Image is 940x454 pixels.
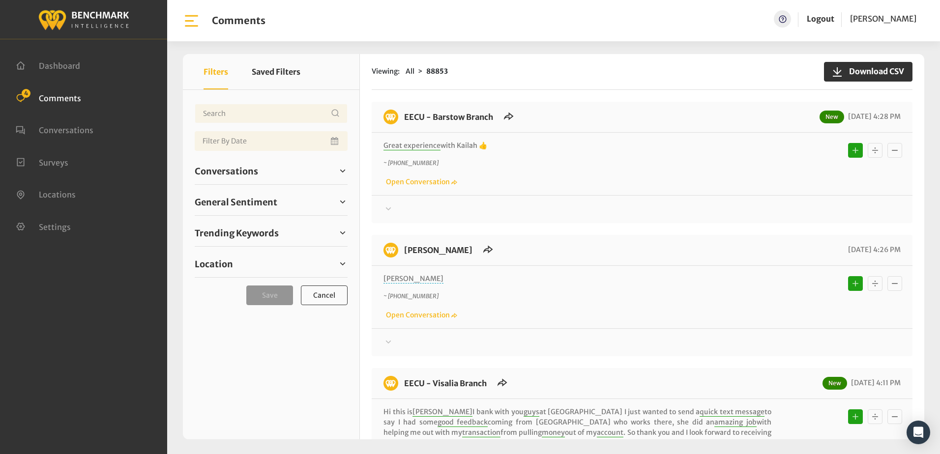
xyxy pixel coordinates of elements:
[907,421,930,444] div: Open Intercom Messenger
[383,311,457,319] a: Open Conversation
[524,407,539,417] span: guys
[204,54,228,89] button: Filters
[195,104,348,123] input: Username
[426,67,448,76] strong: 88853
[383,292,439,300] i: ~ [PHONE_NUMBER]
[401,438,416,448] span: help
[850,14,916,24] span: [PERSON_NAME]
[212,15,265,27] h1: Comments
[846,274,905,293] div: Basic example
[39,222,71,231] span: Settings
[843,65,904,77] span: Download CSV
[39,93,81,103] span: Comments
[39,61,80,71] span: Dashboard
[462,428,500,437] span: transaction
[438,418,488,427] span: good feedback
[195,196,277,209] span: General Sentiment
[542,428,565,437] span: money
[39,190,76,199] span: Locations
[195,195,348,209] a: General Sentiment
[383,177,457,186] a: Open Conversation
[398,376,493,391] h6: EECU - Visalia Branch
[383,110,398,124] img: benchmark
[39,157,68,167] span: Surveys
[38,7,129,31] img: benchmark
[404,112,493,122] a: EECU - Barstow Branch
[195,256,348,271] a: Location
[195,165,258,178] span: Conversations
[850,10,916,28] a: [PERSON_NAME]
[383,376,398,391] img: benchmark
[195,257,233,271] span: Location
[404,245,472,255] a: [PERSON_NAME]
[383,407,771,448] p: Hi this is I bank with you at [GEOGRAPHIC_DATA] I just wanted to send a to say I had some coming ...
[846,112,901,121] span: [DATE] 4:28 PM
[597,428,623,437] span: account
[39,125,93,135] span: Conversations
[329,131,342,151] button: Open Calendar
[16,92,81,102] a: Comments 4
[22,89,30,98] span: 4
[807,10,834,28] a: Logout
[412,407,472,417] span: [PERSON_NAME]
[404,378,487,388] a: EECU - Visalia Branch
[807,14,834,24] a: Logout
[398,110,499,124] h6: EECU - Barstow Branch
[822,377,847,390] span: New
[398,243,478,257] h6: EECU - Perrin
[846,141,905,160] div: Basic example
[195,227,279,240] span: Trending Keywords
[301,285,348,305] button: Cancel
[846,407,905,426] div: Basic example
[849,378,901,387] span: [DATE] 4:11 PM
[372,66,400,77] span: Viewing:
[16,189,76,199] a: Locations
[846,245,901,254] span: [DATE] 4:26 PM
[16,60,80,70] a: Dashboard
[16,221,71,231] a: Settings
[383,141,771,151] p: with Kailah 👍
[195,164,348,178] a: Conversations
[383,243,398,257] img: benchmark
[383,274,443,284] span: [PERSON_NAME]
[16,124,93,134] a: Conversations
[820,111,844,123] span: New
[383,141,441,150] span: Great experience
[383,159,439,167] i: ~ [PHONE_NUMBER]
[195,226,348,240] a: Trending Keywords
[183,12,200,29] img: bar
[252,54,300,89] button: Saved Filters
[16,157,68,167] a: Surveys
[700,407,764,417] span: quick text message
[824,62,912,82] button: Download CSV
[714,418,757,427] span: amazing job
[195,131,348,151] input: Date range input field
[406,67,414,76] span: All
